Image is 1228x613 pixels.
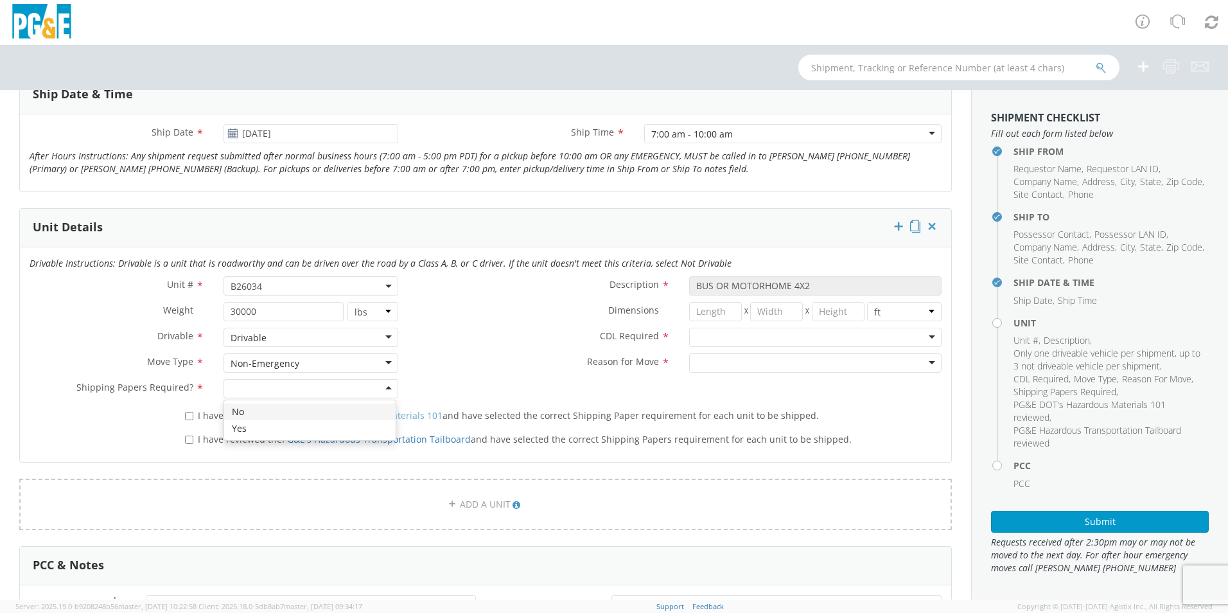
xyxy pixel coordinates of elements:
[651,128,733,141] div: 7:00 am - 10:00 am
[798,55,1119,80] input: Shipment, Tracking or Reference Number (at least 4 chars)
[152,126,193,138] span: Ship Date
[224,276,398,296] span: B26034
[1013,294,1055,307] li: ,
[1094,228,1166,240] span: Possessor LAN ID
[19,479,952,530] a: ADD A UNIT
[1013,318,1209,328] h4: Unit
[1013,228,1089,240] span: Possessor Contact
[1013,241,1077,253] span: Company Name
[803,302,812,321] span: X
[1140,175,1161,188] span: State
[600,330,659,342] span: CDL Required
[30,257,732,269] i: Drivable Instructions: Drivable is a unit that is roadworthy and can be driven over the road by a...
[1044,334,1092,347] li: ,
[1140,175,1163,188] li: ,
[1082,175,1117,188] li: ,
[185,412,193,420] input: I have reviewed thePG&E DOT's Hazardous Materials 101and have selected the correct Shipping Paper...
[1074,373,1119,386] li: ,
[1122,373,1193,386] li: ,
[198,433,852,445] span: I have reviewed the and have selected the correct Shipping Papers requirement for each unit to be...
[224,420,396,437] div: Yes
[167,278,193,290] span: Unit #
[231,332,267,344] div: Drivable
[231,280,391,292] span: B26034
[10,4,74,42] img: pge-logo-06675f144f4cfa6a6814.png
[1013,461,1209,470] h4: PCC
[610,278,659,290] span: Description
[1013,334,1040,347] li: ,
[1068,188,1094,200] span: Phone
[1140,241,1161,253] span: State
[1120,175,1135,188] span: City
[1120,175,1137,188] li: ,
[1087,163,1161,175] li: ,
[750,302,803,321] input: Width
[1013,228,1091,241] li: ,
[1013,147,1209,156] h4: Ship From
[1013,347,1200,372] span: Only one driveable vehicle per shipment, up to 3 not driveable vehicle per shipment
[1013,188,1063,200] span: Site Contact
[76,381,193,393] span: Shipping Papers Required?
[1058,294,1097,306] span: Ship Time
[33,221,103,234] h3: Unit Details
[92,598,109,610] span: PCC
[1013,424,1181,449] span: PG&E Hazardous Transportation Tailboard reviewed
[692,601,724,611] a: Feedback
[1013,175,1079,188] li: ,
[1013,212,1209,222] h4: Ship To
[198,601,362,611] span: Client: 2025.18.0-5db8ab7
[1013,294,1053,306] span: Ship Date
[991,111,1100,125] strong: Shipment Checklist
[33,559,104,572] h3: PCC & Notes
[1013,386,1116,398] span: Shipping Papers Required
[157,330,193,342] span: Drivable
[1013,175,1077,188] span: Company Name
[1120,241,1135,253] span: City
[1140,241,1163,254] li: ,
[1166,241,1202,253] span: Zip Code
[1013,241,1079,254] li: ,
[1074,373,1117,385] span: Move Type
[30,150,910,175] i: After Hours Instructions: Any shipment request submitted after normal business hours (7:00 am - 5...
[147,355,193,368] span: Move Type
[1013,163,1083,175] li: ,
[1013,386,1118,398] li: ,
[1166,175,1204,188] li: ,
[1013,347,1206,373] li: ,
[497,597,581,609] span: Internal Notes Only
[118,601,197,611] span: master, [DATE] 10:22:58
[587,355,659,368] span: Reason for Move
[1094,228,1168,241] li: ,
[1082,175,1115,188] span: Address
[1013,254,1065,267] li: ,
[224,404,396,420] div: No
[1044,334,1090,346] span: Description
[608,304,659,316] span: Dimensions
[991,536,1209,574] span: Requests received after 2:30pm may or may not be moved to the next day. For after hour emergency ...
[185,436,193,444] input: I have reviewed thePG&E's Hazardous Transportation Tailboardand have selected the correct Shippin...
[1013,477,1030,490] span: PCC
[1120,241,1137,254] li: ,
[1017,601,1213,612] span: Copyright © [DATE]-[DATE] Agistix Inc., All Rights Reserved
[1013,188,1065,201] li: ,
[1013,373,1069,385] span: CDL Required
[742,302,751,321] span: X
[812,302,864,321] input: Height
[1013,373,1071,386] li: ,
[1013,398,1206,424] li: ,
[1122,373,1191,385] span: Reason For Move
[656,601,684,611] a: Support
[1013,334,1039,346] span: Unit #
[1013,278,1209,287] h4: Ship Date & Time
[571,126,614,138] span: Ship Time
[284,601,362,611] span: master, [DATE] 09:34:17
[1013,398,1166,423] span: PG&E DOT's Hazardous Materials 101 reviewed
[1082,241,1117,254] li: ,
[1166,241,1204,254] li: ,
[1013,254,1063,266] span: Site Contact
[15,601,197,611] span: Server: 2025.19.0-b9208248b56
[163,304,193,316] span: Weight
[1013,163,1082,175] span: Requestor Name
[991,511,1209,533] button: Submit
[1082,241,1115,253] span: Address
